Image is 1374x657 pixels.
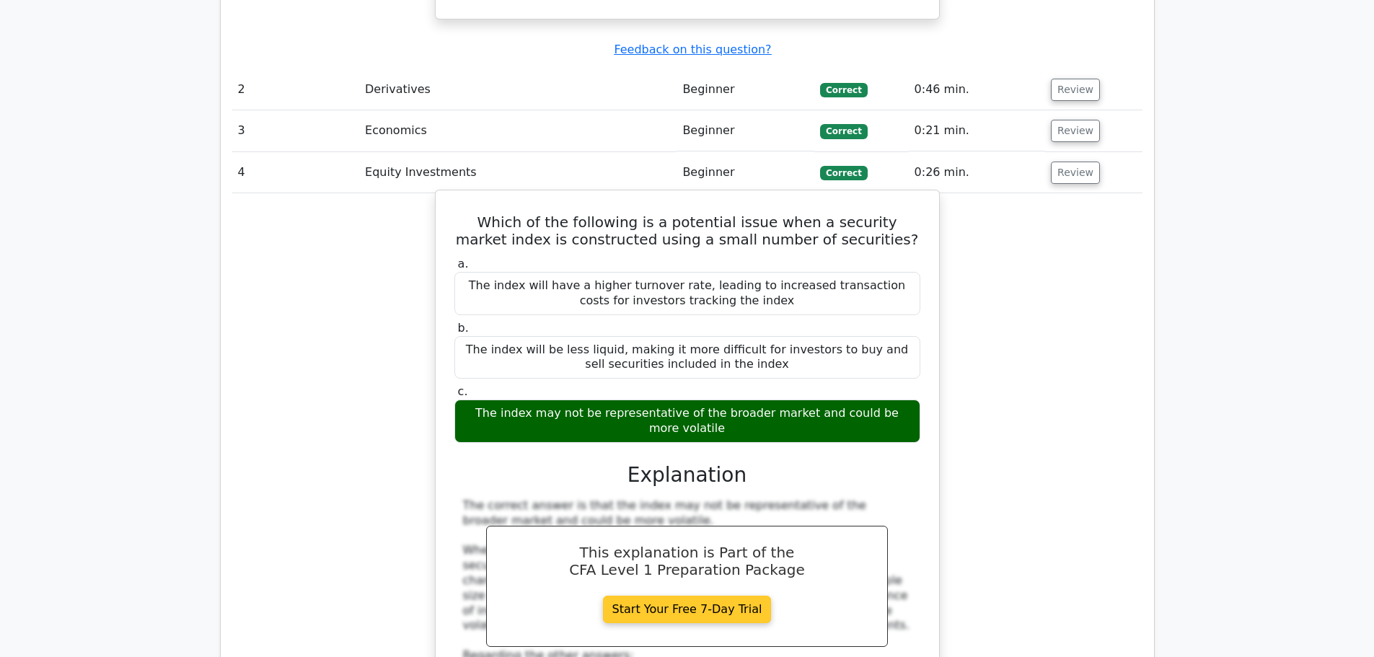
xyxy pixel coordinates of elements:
[1051,120,1100,142] button: Review
[1051,79,1100,101] button: Review
[232,69,360,110] td: 2
[909,110,1045,151] td: 0:21 min.
[359,110,677,151] td: Economics
[820,166,867,180] span: Correct
[677,152,814,193] td: Beginner
[359,69,677,110] td: Derivatives
[458,257,469,270] span: a.
[232,110,360,151] td: 3
[454,400,920,443] div: The index may not be representative of the broader market and could be more volatile
[454,272,920,315] div: The index will have a higher turnover rate, leading to increased transaction costs for investors ...
[603,596,772,623] a: Start Your Free 7-Day Trial
[820,124,867,138] span: Correct
[359,152,677,193] td: Equity Investments
[454,336,920,379] div: The index will be less liquid, making it more difficult for investors to buy and sell securities ...
[463,463,912,488] h3: Explanation
[677,110,814,151] td: Beginner
[232,152,360,193] td: 4
[453,213,922,248] h5: Which of the following is a potential issue when a security market index is constructed using a s...
[458,321,469,335] span: b.
[909,152,1045,193] td: 0:26 min.
[909,69,1045,110] td: 0:46 min.
[1051,162,1100,184] button: Review
[677,69,814,110] td: Beginner
[458,384,468,398] span: c.
[820,83,867,97] span: Correct
[614,43,771,56] a: Feedback on this question?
